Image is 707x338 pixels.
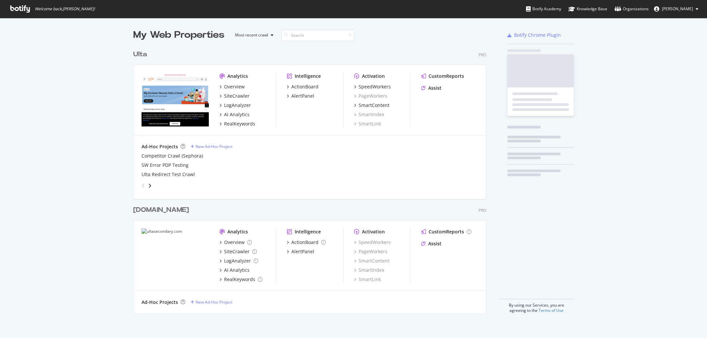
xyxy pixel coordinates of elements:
[354,111,384,118] a: SmartIndex
[133,50,150,59] a: Ulta
[224,267,250,273] div: AI Analytics
[287,93,314,99] a: AlertPanel
[354,93,387,99] a: PageWorkers
[421,73,464,79] a: CustomReports
[133,205,192,215] a: [DOMAIN_NAME]
[142,162,189,169] a: SW Error PDP Testing
[291,239,319,246] div: ActionBoard
[191,299,232,305] a: New Ad-Hoc Project
[359,83,391,90] div: SpeedWorkers
[235,33,268,37] div: Most recent crawl
[224,121,255,127] div: RealKeywords
[230,30,276,40] button: Most recent crawl
[219,102,251,109] a: LogAnalyzer
[479,52,486,58] div: Pro
[354,121,381,127] a: SmartLink
[35,6,95,12] span: Welcome back, [PERSON_NAME] !
[142,143,178,150] div: Ad-Hoc Projects
[291,248,314,255] div: AlertPanel
[507,32,561,38] a: Botify Chrome Plugin
[281,29,354,41] input: Search
[291,93,314,99] div: AlertPanel
[354,276,381,283] a: SmartLink
[421,228,471,235] a: CustomReports
[224,102,251,109] div: LogAnalyzer
[219,93,250,99] a: SiteCrawler
[354,267,384,273] a: SmartIndex
[499,299,574,313] div: By using our Services, you are agreeing to the
[196,299,232,305] div: New Ad-Hoc Project
[224,258,251,264] div: LogAnalyzer
[227,228,248,235] div: Analytics
[359,102,389,109] div: SmartContent
[287,248,314,255] a: AlertPanel
[219,267,250,273] a: AI Analytics
[649,4,704,14] button: [PERSON_NAME]
[142,171,195,178] a: Ulta Redirect Test Crawl
[615,6,649,12] div: Organizations
[191,144,232,149] a: New Ad-Hoc Project
[291,83,319,90] div: ActionBoard
[362,73,385,79] div: Activation
[142,228,209,283] img: ultasecondary.com
[514,32,561,38] div: Botify Chrome Plugin
[429,73,464,79] div: CustomReports
[539,308,563,313] a: Terms of Use
[421,240,442,247] a: Assist
[142,299,178,306] div: Ad-Hoc Projects
[295,228,321,235] div: Intelligence
[224,93,250,99] div: SiteCrawler
[133,28,224,42] div: My Web Properties
[219,121,255,127] a: RealKeywords
[196,144,232,149] div: New Ad-Hoc Project
[295,73,321,79] div: Intelligence
[219,111,250,118] a: AI Analytics
[219,248,257,255] a: SiteCrawler
[428,85,442,91] div: Assist
[479,208,486,213] div: Pro
[287,83,319,90] a: ActionBoard
[662,6,693,12] span: Dan Sgammato
[133,42,492,313] div: grid
[227,73,248,79] div: Analytics
[224,248,250,255] div: SiteCrawler
[568,6,607,12] div: Knowledge Base
[354,258,389,264] a: SmartContent
[219,258,258,264] a: LogAnalyzer
[142,153,203,159] a: Competitor Crawl (Sephora)
[354,83,391,90] a: SpeedWorkers
[147,182,152,189] div: angle-right
[219,239,252,246] a: Overview
[142,73,209,126] img: www.ulta.com
[526,6,561,12] div: Botify Academy
[354,102,389,109] a: SmartContent
[224,83,245,90] div: Overview
[133,50,147,59] div: Ulta
[287,239,326,246] a: ActionBoard
[421,85,442,91] a: Assist
[428,240,442,247] div: Assist
[133,205,189,215] div: [DOMAIN_NAME]
[354,248,387,255] a: PageWorkers
[224,276,255,283] div: RealKeywords
[219,276,263,283] a: RealKeywords
[429,228,464,235] div: CustomReports
[139,180,147,191] div: angle-left
[362,228,385,235] div: Activation
[219,83,245,90] a: Overview
[354,239,391,246] a: SpeedWorkers
[224,239,245,246] div: Overview
[224,111,250,118] div: AI Analytics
